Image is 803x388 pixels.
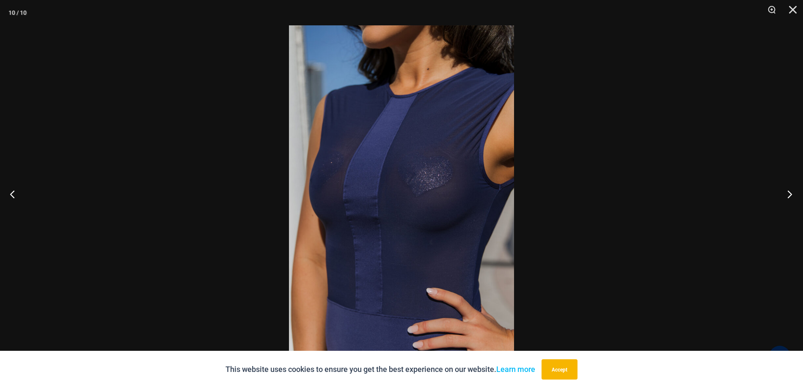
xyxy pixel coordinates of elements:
button: Accept [542,359,577,380]
a: Learn more [496,365,535,374]
img: Desire Me Navy 5192 Dress 14 [289,25,514,363]
p: This website uses cookies to ensure you get the best experience on our website. [225,363,535,376]
button: Next [771,173,803,215]
div: 10 / 10 [8,6,27,19]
